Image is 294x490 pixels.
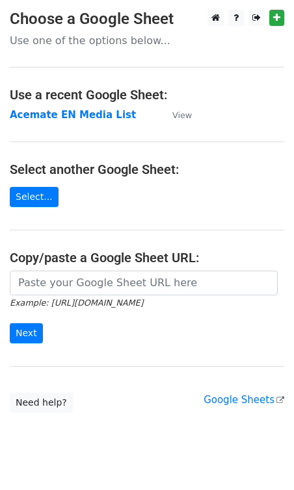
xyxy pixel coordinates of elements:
[10,34,284,47] p: Use one of the options below...
[10,10,284,29] h3: Choose a Google Sheet
[204,394,284,406] a: Google Sheets
[10,250,284,265] h4: Copy/paste a Google Sheet URL:
[172,110,192,120] small: View
[10,162,284,177] h4: Select another Google Sheet:
[10,187,59,207] a: Select...
[10,271,278,295] input: Paste your Google Sheet URL here
[10,393,73,413] a: Need help?
[10,109,136,121] a: Acemate EN Media List
[10,298,143,308] small: Example: [URL][DOMAIN_NAME]
[10,323,43,343] input: Next
[10,87,284,103] h4: Use a recent Google Sheet:
[159,109,192,121] a: View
